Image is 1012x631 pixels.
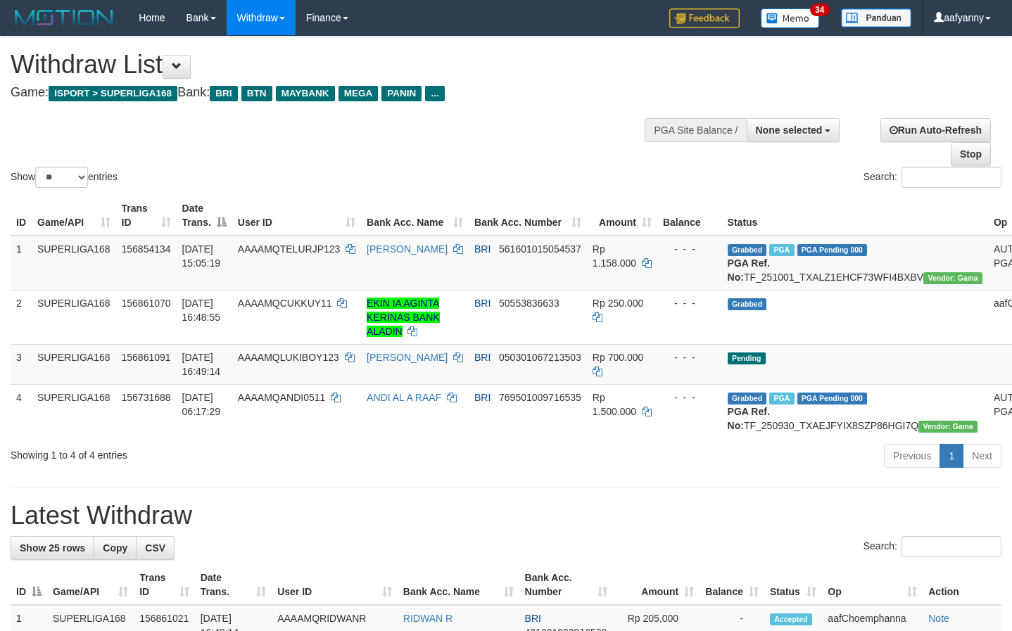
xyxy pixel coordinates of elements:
[902,167,1001,188] input: Search:
[238,243,341,255] span: AAAAMQTELURJP123
[593,243,636,269] span: Rp 1.158.000
[32,344,116,384] td: SUPERLIGA168
[864,167,1001,188] label: Search:
[361,196,469,236] th: Bank Acc. Name: activate to sort column ascending
[11,167,118,188] label: Show entries
[923,565,1001,605] th: Action
[11,236,32,291] td: 1
[728,406,770,431] b: PGA Ref. No:
[722,236,988,291] td: TF_251001_TXALZ1EHCF73WFI4BXBV
[756,125,823,136] span: None selected
[469,196,587,236] th: Bank Acc. Number: activate to sort column ascending
[381,86,422,101] span: PANIN
[613,565,700,605] th: Amount: activate to sort column ascending
[276,86,335,101] span: MAYBANK
[11,344,32,384] td: 3
[11,565,47,605] th: ID: activate to sort column descending
[663,242,716,256] div: - - -
[474,243,491,255] span: BRI
[761,8,820,28] img: Button%20Memo.svg
[367,243,448,255] a: [PERSON_NAME]
[122,298,171,309] span: 156861070
[918,421,978,433] span: Vendor URL: https://trx31.1velocity.biz
[11,196,32,236] th: ID
[11,536,94,560] a: Show 25 rows
[663,350,716,364] div: - - -
[35,167,88,188] select: Showentries
[474,352,491,363] span: BRI
[182,298,221,323] span: [DATE] 16:48:55
[593,352,643,363] span: Rp 700.000
[122,392,171,403] span: 156731688
[728,244,767,256] span: Grabbed
[32,196,116,236] th: Game/API: activate to sort column ascending
[32,236,116,291] td: SUPERLIGA168
[841,8,911,27] img: panduan.png
[864,536,1001,557] label: Search:
[940,444,963,468] a: 1
[499,243,581,255] span: Copy 561601015054537 to clipboard
[398,565,519,605] th: Bank Acc. Name: activate to sort column ascending
[238,392,326,403] span: AAAAMQANDI0511
[587,196,657,236] th: Amount: activate to sort column ascending
[145,542,165,554] span: CSV
[474,392,491,403] span: BRI
[764,565,822,605] th: Status: activate to sort column ascending
[902,536,1001,557] input: Search:
[499,298,559,309] span: Copy 50553836633 to clipboard
[241,86,272,101] span: BTN
[47,565,134,605] th: Game/API: activate to sort column ascending
[519,565,614,605] th: Bank Acc. Number: activate to sort column ascending
[728,352,766,364] span: Pending
[700,565,764,605] th: Balance: activate to sort column ascending
[339,86,379,101] span: MEGA
[11,384,32,438] td: 4
[49,86,177,101] span: ISPORT > SUPERLIGA168
[769,393,794,404] span: Marked by aafromsomean
[722,196,988,236] th: Status
[367,352,448,363] a: [PERSON_NAME]
[182,392,221,417] span: [DATE] 06:17:29
[797,393,868,404] span: PGA Pending
[728,393,767,404] span: Grabbed
[923,272,982,284] span: Vendor URL: https://trx31.1velocity.biz
[769,244,794,256] span: Marked by aafsengchandara
[663,296,716,310] div: - - -
[367,392,441,403] a: ANDI AL A RAAF
[403,613,453,624] a: RIDWAN R
[722,384,988,438] td: TF_250930_TXAEJFYIX8SZP86HGI7Q
[499,392,581,403] span: Copy 769501009716535 to clipboard
[657,196,722,236] th: Balance
[238,352,339,363] span: AAAAMQLUKIBOY123
[928,613,949,624] a: Note
[797,244,868,256] span: PGA Pending
[951,142,991,166] a: Stop
[122,243,171,255] span: 156854134
[182,243,221,269] span: [DATE] 15:05:19
[103,542,127,554] span: Copy
[116,196,177,236] th: Trans ID: activate to sort column ascending
[136,536,175,560] a: CSV
[770,613,812,625] span: Accepted
[747,118,840,142] button: None selected
[525,613,541,624] span: BRI
[11,502,1001,530] h1: Latest Withdraw
[367,298,439,337] a: EKIN IA AGINTA KERINAS BANK ALADIN
[728,257,770,283] b: PGA Ref. No:
[663,390,716,404] div: - - -
[728,298,767,310] span: Grabbed
[11,442,411,462] div: Showing 1 to 4 of 4 entries
[32,290,116,344] td: SUPERLIGA168
[238,298,332,309] span: AAAAMQCUKKUY11
[645,118,746,142] div: PGA Site Balance /
[11,51,661,79] h1: Withdraw List
[32,384,116,438] td: SUPERLIGA168
[884,444,940,468] a: Previous
[182,352,221,377] span: [DATE] 16:49:14
[11,7,118,28] img: MOTION_logo.png
[810,4,829,16] span: 34
[880,118,991,142] a: Run Auto-Refresh
[963,444,1001,468] a: Next
[669,8,740,28] img: Feedback.jpg
[232,196,361,236] th: User ID: activate to sort column ascending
